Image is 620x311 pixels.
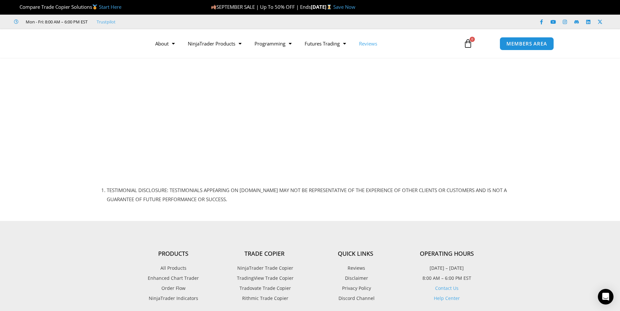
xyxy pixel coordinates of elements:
[219,294,310,303] a: Rithmic Trade Copier
[99,4,121,10] a: Start Here
[107,186,528,204] li: TESTIMONIAL DISCLOSURE: TESTIMONIALS APPEARING ON [DOMAIN_NAME] MAY NOT BE REPRESENTATIVE OF THE ...
[343,274,368,282] span: Disclaimer
[310,284,401,292] a: Privacy Policy
[66,32,136,55] img: LogoAI | Affordable Indicators – NinjaTrader
[211,4,311,10] span: SEPTEMBER SALE | Up To 50% OFF | Ends
[219,264,310,272] a: NinjaTrader Trade Copier
[401,264,492,272] p: [DATE] – [DATE]
[128,250,219,257] h4: Products
[238,284,291,292] span: Tradovate Trade Copier
[236,264,293,272] span: NinjaTrader Trade Copier
[401,250,492,257] h4: Operating Hours
[149,36,456,51] nav: Menu
[310,274,401,282] a: Disclaimer
[310,264,401,272] a: Reviews
[435,285,459,291] a: Contact Us
[298,36,352,51] a: Futures Trading
[310,294,401,303] a: Discord Channel
[598,289,613,305] div: Open Intercom Messenger
[241,294,288,303] span: Rithmic Trade Copier
[401,274,492,282] p: 8:00 AM – 6:00 PM EST
[128,294,219,303] a: NinjaTrader Indicators
[346,264,365,272] span: Reviews
[337,294,375,303] span: Discord Channel
[128,264,219,272] a: All Products
[14,4,121,10] span: Compare Trade Copier Solutions
[434,295,460,301] a: Help Center
[148,274,199,282] span: Enhanced Chart Trader
[24,18,88,26] span: Mon - Fri: 8:00 AM – 6:00 PM EST
[128,274,219,282] a: Enhanced Chart Trader
[500,37,554,50] a: MEMBERS AREA
[92,5,97,9] img: 🥇
[352,36,384,51] a: Reviews
[219,284,310,292] a: Tradovate Trade Copier
[97,18,116,26] a: Trustpilot
[470,37,475,42] span: 0
[333,4,355,10] a: Save Now
[149,294,198,303] span: NinjaTrader Indicators
[506,41,547,46] span: MEMBERS AREA
[454,34,482,53] a: 0
[311,4,333,10] strong: [DATE]
[149,36,181,51] a: About
[161,284,186,292] span: Order Flow
[310,250,401,257] h4: Quick Links
[327,5,332,9] img: ⌛
[340,284,371,292] span: Privacy Policy
[211,5,216,9] img: 🍂
[14,5,19,9] img: 🏆
[219,274,310,282] a: TradingView Trade Copier
[235,274,294,282] span: TradingView Trade Copier
[219,250,310,257] h4: Trade Copier
[128,284,219,292] a: Order Flow
[248,36,298,51] a: Programming
[181,36,248,51] a: NinjaTrader Products
[160,264,186,272] span: All Products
